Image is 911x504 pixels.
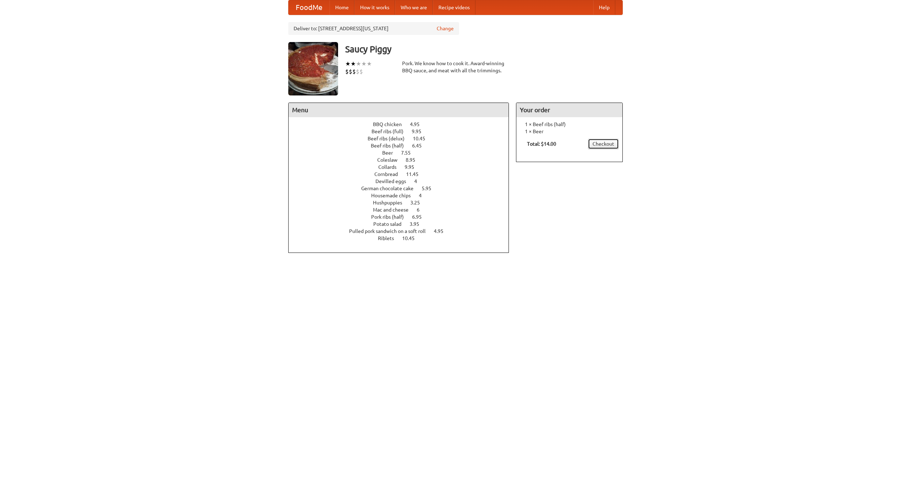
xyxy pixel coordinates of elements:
li: ★ [356,60,361,68]
a: Pork ribs (half) 6.95 [371,214,435,220]
span: Potato salad [373,221,409,227]
a: Housemade chips 4 [371,193,435,198]
span: Beef ribs (full) [372,129,411,134]
a: FoodMe [289,0,330,15]
a: Help [593,0,615,15]
h3: Saucy Piggy [345,42,623,56]
span: 4.95 [434,228,451,234]
li: $ [356,68,359,76]
a: Devilled eggs 4 [375,178,430,184]
span: Beef ribs (delux) [368,136,412,141]
a: German chocolate cake 5.95 [361,186,444,191]
li: $ [359,68,363,76]
span: German chocolate cake [361,186,421,191]
a: BBQ chicken 4.95 [373,121,433,127]
span: 11.45 [406,171,426,177]
li: ★ [367,60,372,68]
a: Beef ribs (half) 6.45 [371,143,435,149]
a: Beef ribs (delux) 10.45 [368,136,438,141]
img: angular.jpg [288,42,338,95]
a: Change [437,25,454,32]
span: Pork ribs (half) [371,214,411,220]
span: 10.45 [413,136,432,141]
li: ★ [351,60,356,68]
span: Devilled eggs [375,178,413,184]
li: 1 × Beef ribs (half) [520,121,619,128]
li: 1 × Beer [520,128,619,135]
span: 5.95 [422,186,438,191]
a: Pulled pork sandwich on a soft roll 4.95 [349,228,457,234]
span: 6.45 [412,143,429,149]
a: Potato salad 3.95 [373,221,432,227]
span: Housemade chips [371,193,418,198]
span: Coleslaw [377,157,405,163]
span: 3.25 [410,200,427,206]
h4: Your order [516,103,622,117]
a: Beer 7.55 [382,150,424,156]
li: $ [352,68,356,76]
span: Beer [382,150,400,156]
span: 6 [417,207,427,213]
span: 8.95 [406,157,422,163]
span: 4.95 [410,121,427,127]
li: ★ [345,60,351,68]
a: Checkout [588,139,619,149]
a: How it works [354,0,395,15]
a: Mac and cheese 6 [373,207,433,213]
div: Deliver to: [STREET_ADDRESS][US_STATE] [288,22,459,35]
span: 9.95 [405,164,421,170]
span: Riblets [378,235,401,241]
a: Collards 9.95 [378,164,427,170]
a: Riblets 10.45 [378,235,428,241]
span: Collards [378,164,404,170]
a: Hushpuppies 3.25 [373,200,433,206]
span: Hushpuppies [373,200,409,206]
span: 9.95 [412,129,428,134]
span: 4 [419,193,429,198]
span: 7.55 [401,150,418,156]
li: $ [345,68,349,76]
span: Cornbread [374,171,405,177]
a: Who we are [395,0,433,15]
b: Total: $14.00 [527,141,556,147]
li: $ [349,68,352,76]
span: 6.95 [412,214,429,220]
span: 3.95 [410,221,426,227]
a: Coleslaw 8.95 [377,157,428,163]
a: Beef ribs (full) 9.95 [372,129,435,134]
span: 4 [414,178,424,184]
span: BBQ chicken [373,121,409,127]
h4: Menu [289,103,509,117]
a: Recipe videos [433,0,475,15]
li: ★ [361,60,367,68]
a: Cornbread 11.45 [374,171,432,177]
a: Home [330,0,354,15]
div: Pork. We know how to cook it. Award-winning BBQ sauce, and meat with all the trimmings. [402,60,509,74]
span: Mac and cheese [373,207,416,213]
span: Pulled pork sandwich on a soft roll [349,228,433,234]
span: 10.45 [402,235,422,241]
span: Beef ribs (half) [371,143,411,149]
